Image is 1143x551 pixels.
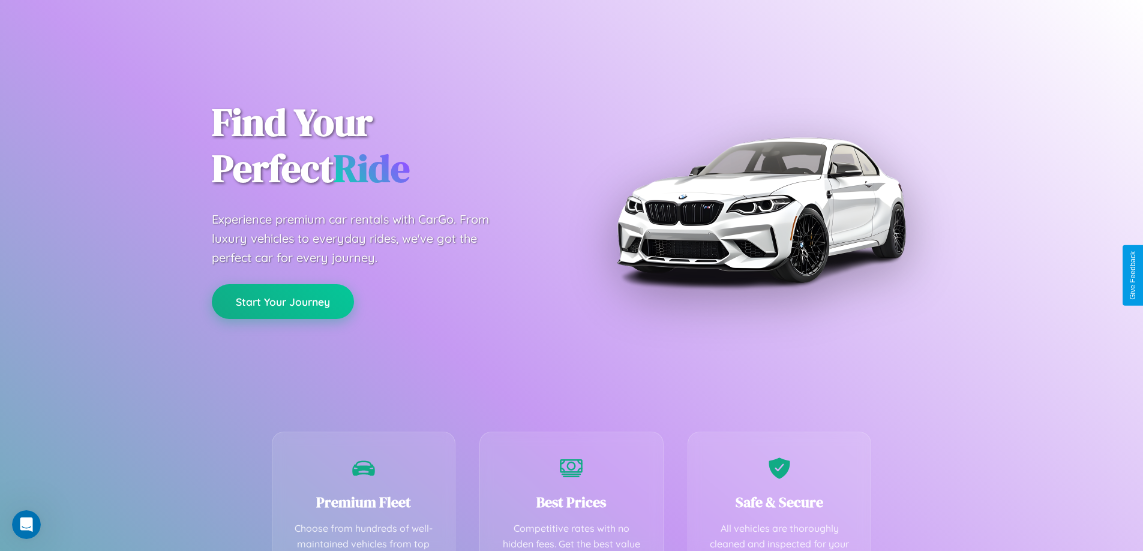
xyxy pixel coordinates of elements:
div: Give Feedback [1129,251,1137,300]
h3: Safe & Secure [706,492,853,512]
p: Experience premium car rentals with CarGo. From luxury vehicles to everyday rides, we've got the ... [212,210,512,267]
img: Premium BMW car rental vehicle [611,60,911,360]
h1: Find Your Perfect [212,100,554,192]
h3: Best Prices [498,492,645,512]
h3: Premium Fleet [290,492,437,512]
iframe: Intercom live chat [12,510,41,539]
span: Ride [334,142,410,194]
button: Start Your Journey [212,284,354,319]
